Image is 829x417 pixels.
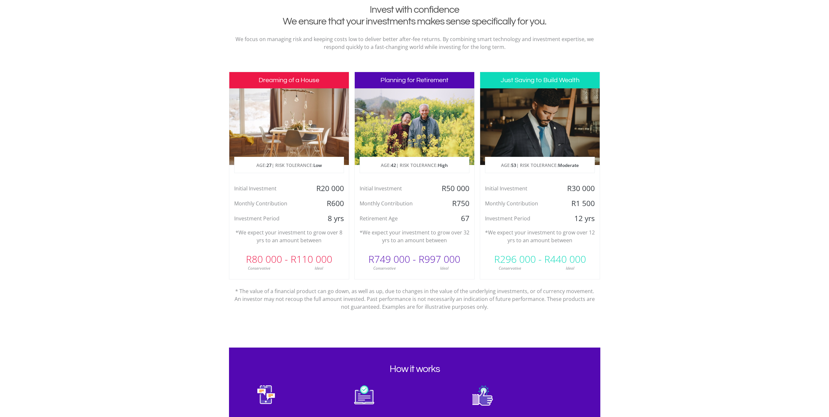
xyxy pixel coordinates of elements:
[480,199,560,208] div: Monthly Contribution
[480,249,600,269] div: R296 000 - R440 000
[266,162,272,168] span: 27
[354,385,374,414] img: 2-portfolio.svg
[480,184,560,193] div: Initial Investment
[355,72,474,88] h3: Planning for Retirement
[435,199,474,208] div: R750
[355,249,474,269] div: R749 000 - R997 000
[540,265,600,271] div: Ideal
[313,162,322,168] span: Low
[229,265,289,271] div: Conservative
[257,385,275,414] img: 1-yourself.svg
[414,265,474,271] div: Ideal
[229,184,309,193] div: Initial Investment
[355,199,435,208] div: Monthly Contribution
[229,72,349,88] h3: Dreaming of a House
[355,214,435,223] div: Retirement Age
[485,229,595,244] p: *We expect your investment to grow over 12 yrs to an amount between
[511,162,516,168] span: 53
[560,199,600,208] div: R1 500
[229,249,349,269] div: R80 000 - R110 000
[438,162,448,168] span: High
[309,199,349,208] div: R600
[355,184,435,193] div: Initial Investment
[480,265,540,271] div: Conservative
[229,199,309,208] div: Monthly Contribution
[480,214,560,223] div: Investment Period
[480,72,600,88] h3: Just Saving to Build Wealth
[234,229,344,244] p: *We expect your investment to grow over 8 yrs to an amount between
[234,279,595,311] p: * The value of a financial product can go down, as well as up, due to changes in the value of the...
[289,265,349,271] div: Ideal
[435,214,474,223] div: 67
[244,363,585,375] h2: How it works
[435,184,474,193] div: R50 000
[234,4,595,27] h2: Invest with confidence We ensure that your investments makes sense specifically for you.
[309,184,349,193] div: R20 000
[235,157,344,173] p: AGE: | RISK TOLERANCE:
[234,35,595,51] p: We focus on managing risk and keeping costs low to deliver better after-fee returns. By combining...
[360,229,469,244] p: *We expect your investment to grow over 32 yrs to an amount between
[360,157,469,173] p: AGE: | RISK TOLERANCE:
[560,184,600,193] div: R30 000
[560,214,600,223] div: 12 yrs
[472,385,493,415] img: 3-relax.svg
[558,162,579,168] span: Moderate
[229,214,309,223] div: Investment Period
[355,265,415,271] div: Conservative
[485,157,594,173] p: AGE: | RISK TOLERANCE:
[391,162,396,168] span: 42
[309,214,349,223] div: 8 yrs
